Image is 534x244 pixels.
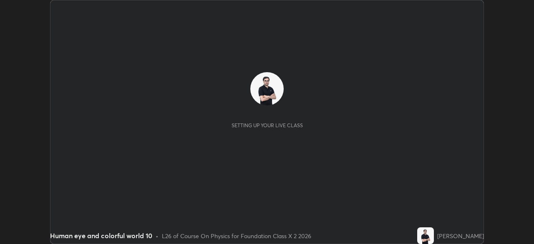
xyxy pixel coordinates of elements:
[417,227,434,244] img: b499b2d2288d465e9a261f82da0a8523.jpg
[162,231,311,240] div: L26 of Course On Physics for Foundation Class X 2 2026
[232,122,303,128] div: Setting up your live class
[437,231,484,240] div: [PERSON_NAME]
[250,72,284,106] img: b499b2d2288d465e9a261f82da0a8523.jpg
[156,231,159,240] div: •
[50,231,152,241] div: Human eye and colorful world 10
